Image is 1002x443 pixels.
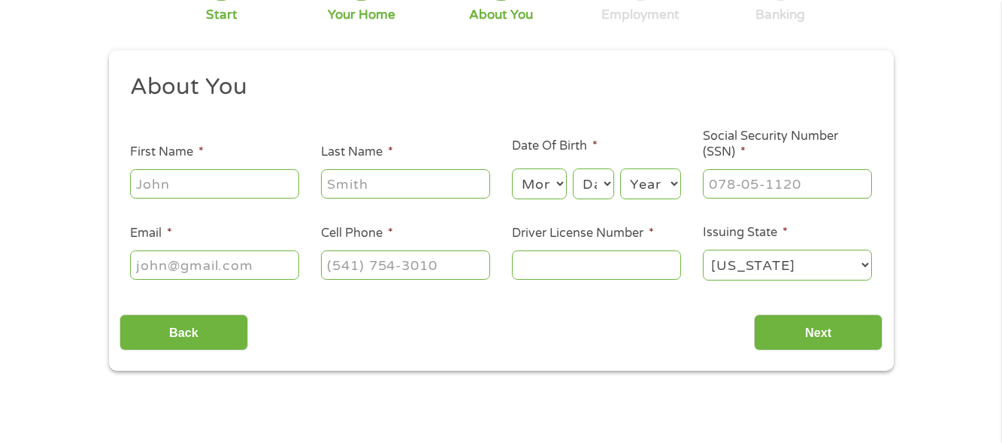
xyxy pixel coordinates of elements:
[328,7,395,23] div: Your Home
[321,250,490,279] input: (541) 754-3010
[130,72,861,102] h2: About You
[321,226,393,241] label: Cell Phone
[754,314,882,351] input: Next
[120,314,248,351] input: Back
[130,169,299,198] input: John
[130,226,172,241] label: Email
[469,7,533,23] div: About You
[206,7,238,23] div: Start
[130,250,299,279] input: john@gmail.com
[601,7,680,23] div: Employment
[321,144,393,160] label: Last Name
[512,138,598,154] label: Date Of Birth
[703,225,788,241] label: Issuing State
[512,226,654,241] label: Driver License Number
[321,169,490,198] input: Smith
[130,144,204,160] label: First Name
[703,129,872,160] label: Social Security Number (SSN)
[703,169,872,198] input: 078-05-1120
[755,7,805,23] div: Banking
